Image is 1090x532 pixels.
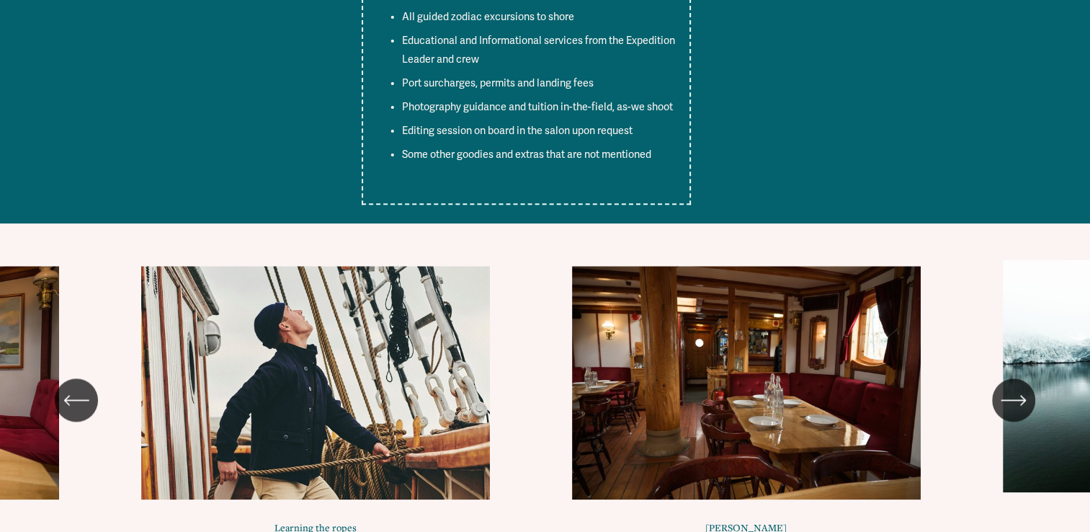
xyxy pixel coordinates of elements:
p: Educational and Informational services from the Expedition Leader and crew [402,32,679,69]
p: Port surcharges, permits and landing fees [402,74,679,93]
button: Next [992,378,1035,422]
p: Editing session on board in the salon upon request [402,122,679,141]
p: Photography guidance and tuition in-the-field, as-we shoot [402,98,679,117]
p: Some other goodies and extras that are not mentioned [402,146,679,164]
span: All guided zodiac excursions to shore [402,11,574,23]
button: Previous [55,378,98,422]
